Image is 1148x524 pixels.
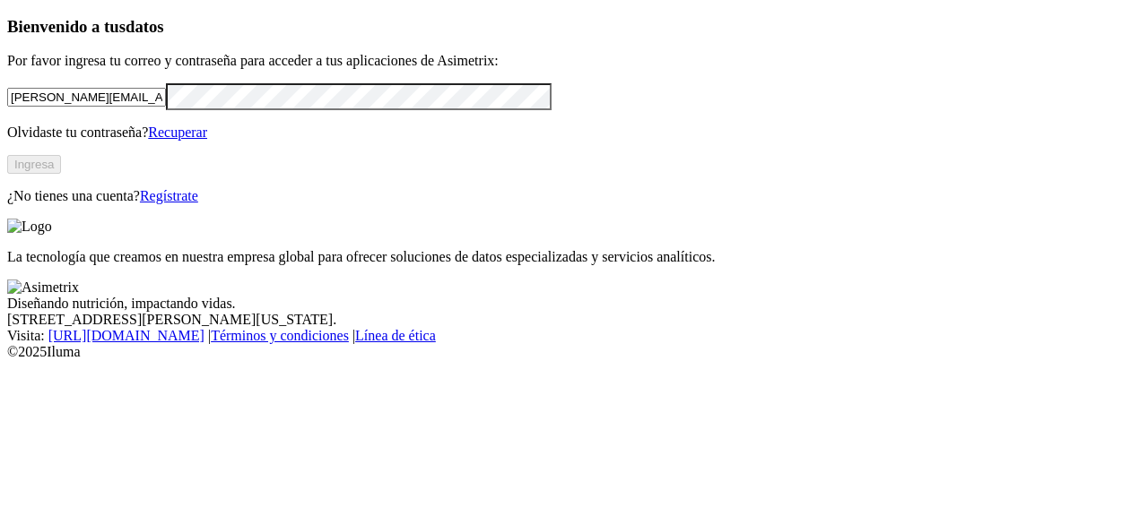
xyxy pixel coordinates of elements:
a: Términos y condiciones [211,328,349,343]
input: Tu correo [7,88,166,107]
div: Visita : | | [7,328,1141,344]
a: Recuperar [148,125,207,140]
p: La tecnología que creamos en nuestra empresa global para ofrecer soluciones de datos especializad... [7,249,1141,265]
h3: Bienvenido a tus [7,17,1141,37]
p: Por favor ingresa tu correo y contraseña para acceder a tus aplicaciones de Asimetrix: [7,53,1141,69]
img: Asimetrix [7,279,79,296]
img: Logo [7,219,52,235]
div: Diseñando nutrición, impactando vidas. [7,296,1141,312]
div: © 2025 Iluma [7,344,1141,360]
p: ¿No tienes una cuenta? [7,188,1141,204]
a: [URL][DOMAIN_NAME] [48,328,204,343]
button: Ingresa [7,155,61,174]
p: Olvidaste tu contraseña? [7,125,1141,141]
a: Línea de ética [355,328,436,343]
div: [STREET_ADDRESS][PERSON_NAME][US_STATE]. [7,312,1141,328]
span: datos [126,17,164,36]
a: Regístrate [140,188,198,203]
